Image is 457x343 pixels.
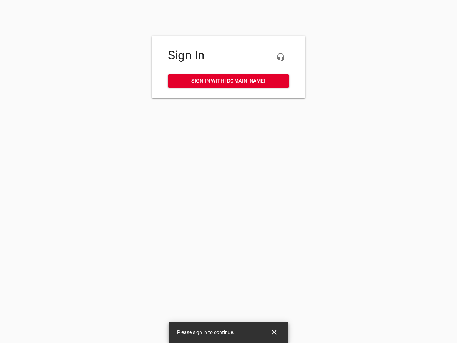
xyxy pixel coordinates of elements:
[266,324,283,341] button: Close
[174,76,283,85] span: Sign in with [DOMAIN_NAME]
[272,48,289,65] button: Live Chat
[168,74,289,88] a: Sign in with [DOMAIN_NAME]
[177,329,235,335] span: Please sign in to continue.
[168,48,289,63] h4: Sign In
